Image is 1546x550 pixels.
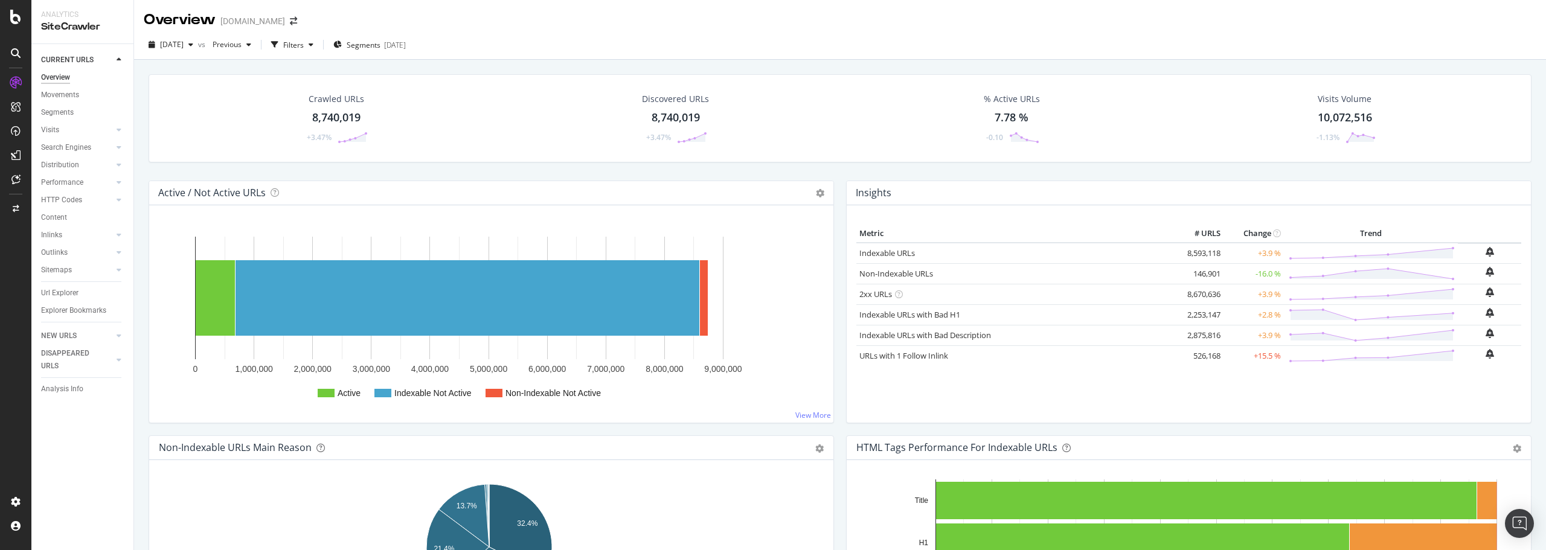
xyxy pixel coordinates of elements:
a: 2xx URLs [859,289,892,299]
text: 13.7% [457,502,477,510]
a: DISAPPEARED URLS [41,347,113,373]
div: Segments [41,106,74,119]
a: Search Engines [41,141,113,154]
button: Filters [266,35,318,54]
div: Crawled URLs [309,93,364,105]
div: Outlinks [41,246,68,259]
text: 2,000,000 [294,364,332,374]
div: Open Intercom Messenger [1505,509,1534,538]
td: 8,670,636 [1175,284,1224,304]
span: Segments [347,40,380,50]
div: bell-plus [1486,287,1494,297]
div: -0.10 [986,132,1003,142]
div: Movements [41,89,79,101]
text: 5,000,000 [470,364,507,374]
td: +2.8 % [1224,304,1284,325]
a: Indexable URLs [859,248,915,258]
text: Non-Indexable Not Active [505,388,601,398]
div: CURRENT URLS [41,54,94,66]
div: 8,740,019 [652,110,700,126]
a: Inlinks [41,229,113,241]
a: Indexable URLs with Bad H1 [859,309,960,320]
div: [DOMAIN_NAME] [220,15,285,27]
td: -16.0 % [1224,263,1284,284]
text: 4,000,000 [411,364,449,374]
div: NEW URLS [41,330,77,342]
div: [DATE] [384,40,406,50]
div: bell-plus [1486,308,1494,318]
div: gear [1513,444,1521,453]
div: Non-Indexable URLs Main Reason [159,441,312,453]
h4: Active / Not Active URLs [158,185,266,201]
th: Metric [856,225,1175,243]
div: arrow-right-arrow-left [290,17,297,25]
a: NEW URLS [41,330,113,342]
a: URLs with 1 Follow Inlink [859,350,948,361]
text: H1 [919,539,929,547]
a: Performance [41,176,113,189]
a: Movements [41,89,125,101]
div: 7.78 % [995,110,1028,126]
a: Distribution [41,159,113,171]
text: 32.4% [517,519,537,528]
td: +15.5 % [1224,345,1284,366]
a: Outlinks [41,246,113,259]
a: Analysis Info [41,383,125,395]
div: Discovered URLs [642,93,709,105]
div: Analysis Info [41,383,83,395]
text: 9,000,000 [704,364,742,374]
div: Content [41,211,67,224]
div: HTTP Codes [41,194,82,206]
th: Trend [1284,225,1458,243]
text: 3,000,000 [353,364,390,374]
span: Previous [208,39,242,50]
a: Content [41,211,125,224]
th: Change [1224,225,1284,243]
text: Active [338,388,361,398]
div: gear [815,444,824,453]
td: 2,875,816 [1175,325,1224,345]
div: +3.47% [307,132,332,142]
svg: A chart. [159,225,820,413]
div: Sitemaps [41,264,72,277]
text: 8,000,000 [646,364,683,374]
div: Filters [283,40,304,50]
text: 0 [193,364,198,374]
text: Title [915,496,929,505]
div: Explorer Bookmarks [41,304,106,317]
div: +3.47% [646,132,671,142]
a: HTTP Codes [41,194,113,206]
span: 2025 Aug. 22nd [160,39,184,50]
td: 526,168 [1175,345,1224,366]
div: 8,740,019 [312,110,361,126]
td: +3.9 % [1224,243,1284,264]
div: Overview [41,71,70,84]
div: Url Explorer [41,287,79,299]
td: 8,593,118 [1175,243,1224,264]
a: Explorer Bookmarks [41,304,125,317]
button: Segments[DATE] [329,35,411,54]
div: HTML Tags Performance for Indexable URLs [856,441,1057,453]
text: Indexable Not Active [394,388,472,398]
div: bell-plus [1486,328,1494,338]
div: SiteCrawler [41,20,124,34]
div: Visits [41,124,59,136]
a: CURRENT URLS [41,54,113,66]
div: Search Engines [41,141,91,154]
div: DISAPPEARED URLS [41,347,102,373]
a: Visits [41,124,113,136]
a: Url Explorer [41,287,125,299]
a: Sitemaps [41,264,113,277]
text: 7,000,000 [587,364,624,374]
th: # URLS [1175,225,1224,243]
div: bell-plus [1486,267,1494,277]
text: 6,000,000 [528,364,566,374]
a: Non-Indexable URLs [859,268,933,279]
div: Inlinks [41,229,62,241]
a: Segments [41,106,125,119]
div: 10,072,516 [1318,110,1372,126]
div: bell-plus [1486,349,1494,359]
div: Performance [41,176,83,189]
td: +3.9 % [1224,284,1284,304]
